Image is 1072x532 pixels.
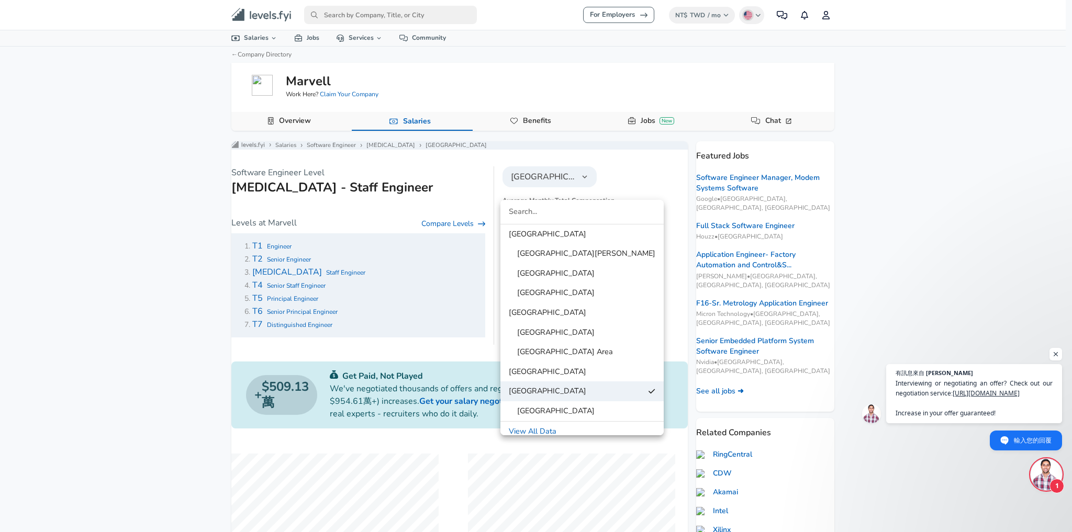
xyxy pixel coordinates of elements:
input: Search... [500,202,664,222]
a: [GEOGRAPHIC_DATA] [500,266,664,281]
span: Interviewing or negotiating an offer? Check out our negotiation service: Increase in your offer g... [896,378,1053,418]
div: 打開聊天 [1031,459,1062,490]
a: [GEOGRAPHIC_DATA] Area [500,344,664,360]
a: [GEOGRAPHIC_DATA] [500,383,664,399]
span: [GEOGRAPHIC_DATA] [509,287,595,299]
span: 1 [1049,479,1064,493]
a: [GEOGRAPHIC_DATA] [500,285,664,301]
span: 輸入您的回覆 [1014,431,1052,449]
a: [GEOGRAPHIC_DATA] [500,403,664,419]
span: [GEOGRAPHIC_DATA] [509,405,595,417]
span: [GEOGRAPHIC_DATA] Area [509,346,613,358]
span: [GEOGRAPHIC_DATA] [509,366,586,378]
a: [GEOGRAPHIC_DATA] [500,364,664,380]
span: [GEOGRAPHIC_DATA] [509,268,595,279]
span: [PERSON_NAME] [926,370,973,376]
span: [GEOGRAPHIC_DATA] [509,386,586,397]
span: [GEOGRAPHIC_DATA] [509,229,586,240]
a: [GEOGRAPHIC_DATA][PERSON_NAME] [500,246,664,262]
a: [GEOGRAPHIC_DATA] [500,227,664,242]
a: [GEOGRAPHIC_DATA] [500,305,664,321]
span: [GEOGRAPHIC_DATA] [509,327,595,338]
a: View All Data [500,424,664,439]
span: [GEOGRAPHIC_DATA] [509,307,586,319]
span: [GEOGRAPHIC_DATA][PERSON_NAME] [509,248,655,259]
span: 有訊息來自 [896,370,924,376]
a: [GEOGRAPHIC_DATA] [500,325,664,341]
